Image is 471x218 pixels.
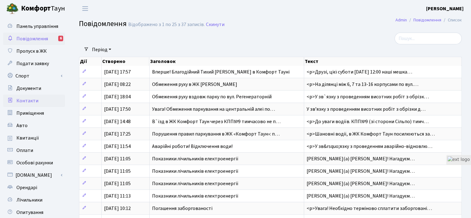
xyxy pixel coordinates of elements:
[149,57,304,66] th: Заголовок
[152,193,238,199] span: Показники лічильників електроенергії
[104,106,131,113] span: [DATE] 17:50
[77,3,93,14] button: Переключити навігацію
[307,69,412,75] span: <p>Друзі, цієї суботи [DATE] 12:00 наші мешка…
[152,168,238,175] span: Показники лічильників електроенергії
[104,143,131,150] span: [DATE] 11:54
[152,69,290,75] span: Вперше! Благодійний Тихий [PERSON_NAME] в Комфорт Тауні
[152,93,272,100] span: Обмеження руху вздовж парку по вул. Регенераторній
[152,131,280,137] span: Порушення правил паркування в ЖК «Комфорт Таун»: п…
[441,17,462,24] li: Список
[3,82,65,95] a: Документи
[3,144,65,157] a: Оплати
[104,69,131,75] span: [DATE] 17:57
[3,194,65,206] a: Лічильники
[104,118,131,125] span: [DATE] 14:48
[307,93,429,100] span: <p>У зв`язку з проведенням висотних робіт з обрізк…
[6,2,19,15] img: logo.png
[16,48,47,55] span: Пропуск в ЖК
[3,70,65,82] a: Спорт
[3,169,65,181] a: [DOMAIN_NAME]
[152,180,238,187] span: Показники лічильників електроенергії
[152,155,238,162] span: Показники лічильників електроенергії
[16,209,43,216] span: Опитування
[152,143,233,150] span: Аварійні роботи! Відключення води!
[104,193,131,199] span: [DATE] 11:13
[307,168,415,175] span: [PERSON_NAME](а) [PERSON_NAME]! Нагадуєм…
[3,45,65,57] a: Пропуск в ЖК
[307,106,425,113] span: У звʼязку з проведенням висотних робіт з обрізки д…
[395,33,462,44] input: Пошук...
[3,33,65,45] a: Повідомлення6
[104,131,131,137] span: [DATE] 17:25
[307,205,432,212] span: <p>Увага! Необхідно терміново сплатити заборговані…
[413,17,441,23] a: Повідомлення
[16,23,58,30] span: Панель управління
[307,180,415,187] span: [PERSON_NAME](а) [PERSON_NAME]! Нагадуєм…
[16,159,53,166] span: Особові рахунки
[307,193,415,199] span: [PERSON_NAME](а) [PERSON_NAME]! Нагадуєм…
[307,118,429,125] span: <p>До уваги водіїв. КПП№9 (зі сторони Сільпо) тимч…
[3,95,65,107] a: Контакти
[3,57,65,70] a: Подати заявку
[16,97,38,104] span: Контакти
[426,5,464,12] a: [PERSON_NAME]
[16,35,48,42] span: Повідомлення
[21,3,65,14] span: Таун
[16,60,49,67] span: Подати заявку
[307,143,432,150] span: <p>У зв&rsquo;язку з проведенням аварійно-відновлю…
[104,93,131,100] span: [DATE] 18:04
[152,81,237,88] span: Обмеження руху в ЖК [PERSON_NAME]
[104,205,131,212] span: [DATE] 10:12
[104,155,131,162] span: [DATE] 11:05
[16,184,37,191] span: Орендарі
[206,22,225,28] a: Скинути
[307,155,415,162] span: [PERSON_NAME](а) [PERSON_NAME]! Нагадуєм…
[16,147,33,154] span: Оплати
[16,110,44,117] span: Приміщення
[21,3,51,13] b: Комфорт
[304,57,462,66] th: Текст
[3,119,65,132] a: Авто
[3,181,65,194] a: Орендарі
[152,106,275,113] span: Увага! Обмеження паркування на центральній алеї по…
[16,135,39,141] span: Квитанції
[104,81,131,88] span: [DATE] 08:22
[58,36,63,41] div: 6
[16,197,42,203] span: Лічильники
[104,168,131,175] span: [DATE] 11:05
[3,132,65,144] a: Квитанції
[102,57,150,66] th: Створено
[128,22,205,28] div: Відображено з 1 по 25 з 37 записів.
[79,57,102,66] th: Дії
[152,118,281,125] span: В`їзд в ЖК Комфорт Таун через КПП№9 тимчасово не п…
[104,180,131,187] span: [DATE] 11:05
[386,14,471,27] nav: breadcrumb
[152,205,212,212] span: Погашення заборгованості
[3,20,65,33] a: Панель управління
[395,17,407,23] a: Admin
[16,85,41,92] span: Документи
[16,122,28,129] span: Авто
[3,157,65,169] a: Особові рахунки
[3,107,65,119] a: Приміщення
[307,81,418,88] span: <p>На ділянці між 6, 7 та 13-16 корпусами по вул.…
[79,18,127,29] span: Повідомлення
[307,131,435,137] span: <p>Шановні водії, в ЖК Комфорт Таун посилюються за…
[89,44,114,55] a: Період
